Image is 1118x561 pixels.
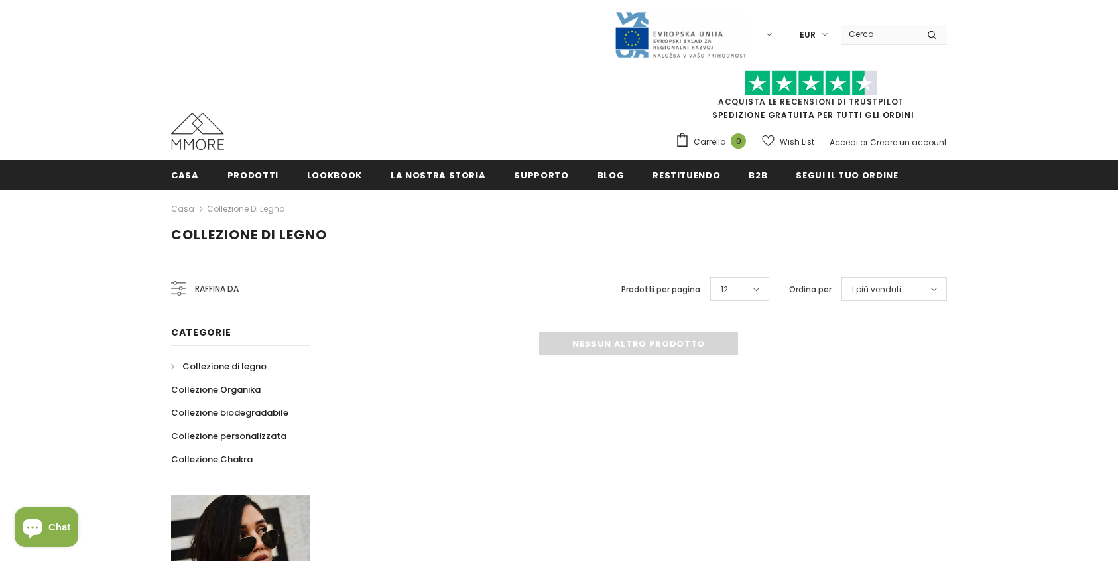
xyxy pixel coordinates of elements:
[597,169,625,182] span: Blog
[852,283,901,296] span: I più venduti
[597,160,625,190] a: Blog
[614,11,747,59] img: Javni Razpis
[171,430,286,442] span: Collezione personalizzata
[652,160,720,190] a: Restituendo
[171,326,231,339] span: Categorie
[721,283,728,296] span: 12
[171,113,224,150] img: Casi MMORE
[800,29,816,42] span: EUR
[796,160,898,190] a: Segui il tuo ordine
[745,70,877,96] img: Fidati di Pilot Stars
[830,137,858,148] a: Accedi
[171,225,327,244] span: Collezione di legno
[796,169,898,182] span: Segui il tuo ordine
[171,355,267,378] a: Collezione di legno
[860,137,868,148] span: or
[731,133,746,149] span: 0
[171,424,286,448] a: Collezione personalizzata
[227,169,279,182] span: Prodotti
[171,160,199,190] a: Casa
[171,401,288,424] a: Collezione biodegradabile
[171,169,199,182] span: Casa
[307,160,362,190] a: Lookbook
[514,169,568,182] span: supporto
[652,169,720,182] span: Restituendo
[171,406,288,419] span: Collezione biodegradabile
[718,96,904,107] a: Acquista le recensioni di TrustPilot
[789,283,832,296] label: Ordina per
[391,160,485,190] a: La nostra storia
[762,130,814,153] a: Wish List
[780,135,814,149] span: Wish List
[227,160,279,190] a: Prodotti
[749,160,767,190] a: B2B
[694,135,725,149] span: Carrello
[749,169,767,182] span: B2B
[621,283,700,296] label: Prodotti per pagina
[841,25,917,44] input: Search Site
[207,203,284,214] a: Collezione di legno
[171,201,194,217] a: Casa
[171,453,253,466] span: Collezione Chakra
[675,76,947,121] span: SPEDIZIONE GRATUITA PER TUTTI GLI ORDINI
[307,169,362,182] span: Lookbook
[171,383,261,396] span: Collezione Organika
[614,29,747,40] a: Javni Razpis
[11,507,82,550] inbox-online-store-chat: Shopify online store chat
[391,169,485,182] span: La nostra storia
[870,137,947,148] a: Creare un account
[171,448,253,471] a: Collezione Chakra
[182,360,267,373] span: Collezione di legno
[171,378,261,401] a: Collezione Organika
[675,132,753,152] a: Carrello 0
[195,282,239,296] span: Raffina da
[514,160,568,190] a: supporto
